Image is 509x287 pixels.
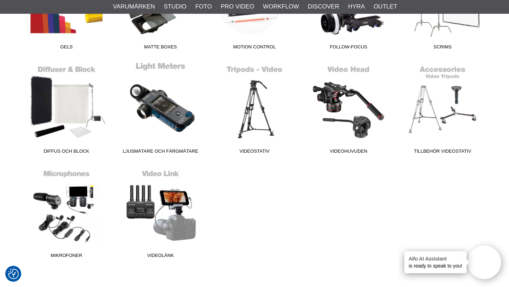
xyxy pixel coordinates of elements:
[164,2,186,11] a: Studio
[8,268,19,280] button: Samtyckesinställningar
[113,166,207,262] a: Videolänk
[302,148,396,157] span: Videohuvuden
[19,148,113,157] span: Diffus och Block
[409,255,462,262] h4: Aifo AI Assistant
[348,2,365,11] a: Hyra
[207,62,302,157] a: Videostativ
[302,43,396,53] span: Follow-Focus
[207,43,302,53] span: Motion Control
[19,62,113,157] a: Diffus och Block
[396,43,490,53] span: Scrims
[396,62,490,157] a: Tillbehör Videostativ
[113,62,207,157] a: Ljusmätare och Färgmätare
[374,2,397,11] a: Outlet
[8,269,19,279] img: Revisit consent button
[113,252,207,262] span: Videolänk
[19,43,113,53] span: Gels
[396,148,490,157] span: Tillbehör Videostativ
[221,2,254,11] a: Pro Video
[113,2,155,11] a: Varumärken
[404,251,467,273] div: is ready to speak to you!
[19,166,113,262] a: Mikrofoner
[207,148,302,157] span: Videostativ
[113,148,207,157] span: Ljusmätare och Färgmätare
[195,2,212,11] a: Foto
[263,2,299,11] a: Workflow
[19,252,113,262] span: Mikrofoner
[113,43,207,53] span: Matte Boxes
[302,62,396,157] a: Videohuvuden
[308,2,339,11] a: Discover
